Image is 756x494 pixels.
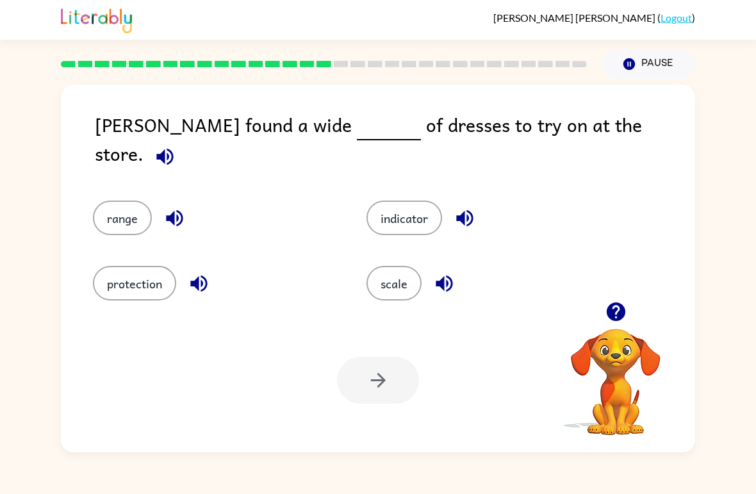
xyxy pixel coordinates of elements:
img: Literably [61,5,132,33]
button: protection [93,266,176,301]
div: ( ) [493,12,695,24]
video: Your browser must support playing .mp4 files to use Literably. Please try using another browser. [552,309,680,437]
button: indicator [366,201,442,235]
span: [PERSON_NAME] [PERSON_NAME] [493,12,657,24]
button: Pause [602,49,695,79]
a: Logout [661,12,692,24]
button: range [93,201,152,235]
div: [PERSON_NAME] found a wide of dresses to try on at the store. [95,110,695,175]
button: scale [366,266,422,301]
